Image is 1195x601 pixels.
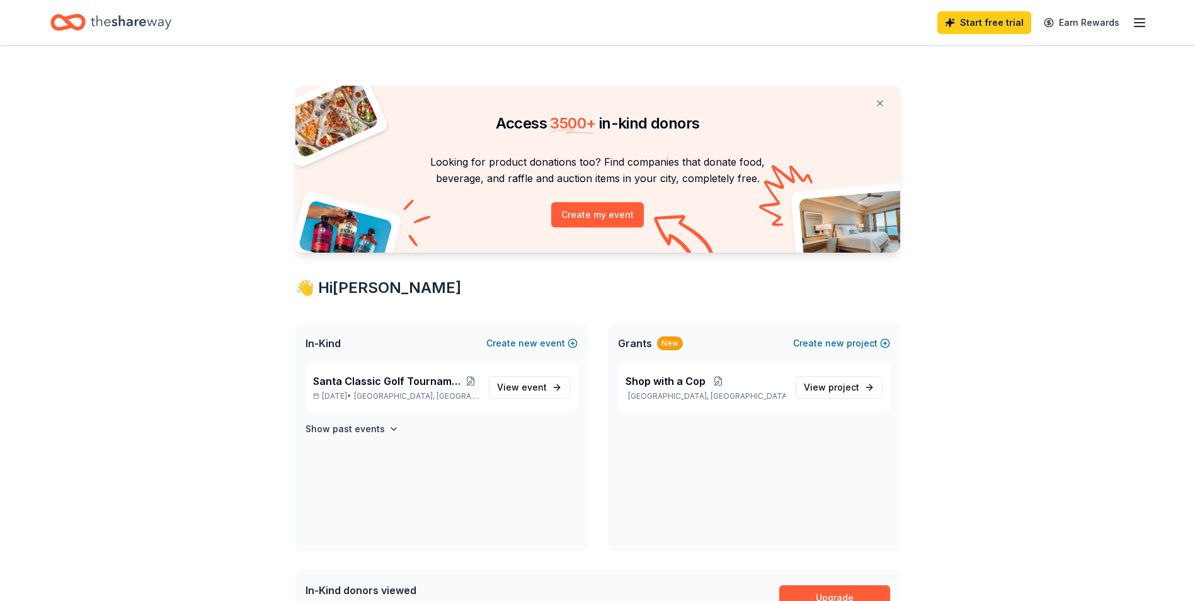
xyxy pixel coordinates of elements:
div: In-Kind donors viewed [306,583,563,598]
span: new [518,336,537,351]
div: New [657,336,683,350]
h4: Show past events [306,421,385,437]
span: View [804,380,859,395]
p: [DATE] • [313,391,479,401]
span: In-Kind [306,336,341,351]
span: [GEOGRAPHIC_DATA], [GEOGRAPHIC_DATA] [354,391,478,401]
p: Looking for product donations too? Find companies that donate food, beverage, and raffle and auct... [311,154,885,187]
a: Home [50,8,171,37]
span: Santa Classic Golf Tournament / Shop with a Cop [313,374,463,389]
button: Createnewevent [486,336,578,351]
img: Curvy arrow [654,215,717,262]
span: Grants [618,336,652,351]
span: event [522,382,547,392]
a: Start free trial [937,11,1031,34]
button: Show past events [306,421,399,437]
span: Shop with a Cop [626,374,706,389]
a: View event [489,376,570,399]
span: Access in-kind donors [496,114,700,132]
button: Createnewproject [793,336,890,351]
a: Earn Rewards [1036,11,1127,34]
button: Create my event [551,202,644,227]
span: new [825,336,844,351]
img: Pizza [281,78,379,159]
a: View project [796,376,883,399]
span: 3500 + [550,114,595,132]
div: 👋 Hi [PERSON_NAME] [295,278,900,298]
p: [GEOGRAPHIC_DATA], [GEOGRAPHIC_DATA] [626,391,786,401]
span: View [497,380,547,395]
span: project [828,382,859,392]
